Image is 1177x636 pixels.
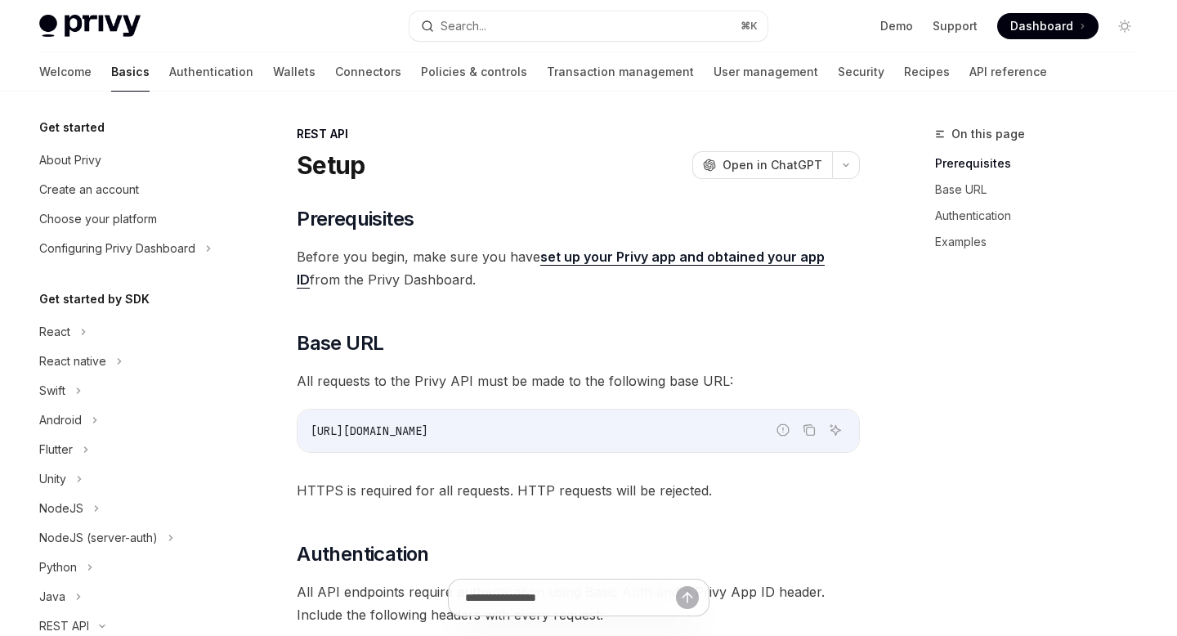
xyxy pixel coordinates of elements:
a: set up your Privy app and obtained your app ID [297,249,825,289]
a: Connectors [335,52,401,92]
span: Open in ChatGPT [723,157,822,173]
div: Configuring Privy Dashboard [39,239,195,258]
a: Base URL [935,177,1151,203]
a: Support [933,18,978,34]
span: Base URL [297,330,383,356]
a: Security [838,52,884,92]
div: NodeJS (server-auth) [39,528,158,548]
div: Python [39,558,77,577]
div: Choose your platform [39,209,157,229]
a: About Privy [26,146,235,175]
a: Dashboard [997,13,1099,39]
button: Report incorrect code [772,419,794,441]
div: Swift [39,381,65,401]
h5: Get started by SDK [39,289,150,309]
div: REST API [39,616,89,636]
button: Open in ChatGPT [692,151,832,179]
div: Create an account [39,180,139,199]
a: Welcome [39,52,92,92]
button: Search...⌘K [409,11,767,41]
h5: Get started [39,118,105,137]
div: Java [39,587,65,607]
div: REST API [297,126,860,142]
a: Prerequisites [935,150,1151,177]
div: React native [39,352,106,371]
button: Copy the contents from the code block [799,419,820,441]
a: Authentication [169,52,253,92]
span: HTTPS is required for all requests. HTTP requests will be rejected. [297,479,860,502]
div: React [39,322,70,342]
span: Dashboard [1010,18,1073,34]
div: Unity [39,469,66,489]
div: Search... [441,16,486,36]
span: [URL][DOMAIN_NAME] [311,423,428,438]
div: About Privy [39,150,101,170]
a: Authentication [935,203,1151,229]
a: Transaction management [547,52,694,92]
div: NodeJS [39,499,83,518]
div: Flutter [39,440,73,459]
a: Create an account [26,175,235,204]
img: light logo [39,15,141,38]
a: Demo [880,18,913,34]
button: Ask AI [825,419,846,441]
span: On this page [951,124,1025,144]
span: Before you begin, make sure you have from the Privy Dashboard. [297,245,860,291]
span: ⌘ K [741,20,758,33]
div: Android [39,410,82,430]
button: Toggle dark mode [1112,13,1138,39]
a: Wallets [273,52,316,92]
a: API reference [969,52,1047,92]
a: Choose your platform [26,204,235,234]
span: Authentication [297,541,429,567]
a: Basics [111,52,150,92]
a: Policies & controls [421,52,527,92]
a: Examples [935,229,1151,255]
a: Recipes [904,52,950,92]
span: All requests to the Privy API must be made to the following base URL: [297,370,860,392]
a: User management [714,52,818,92]
span: Prerequisites [297,206,414,232]
button: Send message [676,586,699,609]
h1: Setup [297,150,365,180]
